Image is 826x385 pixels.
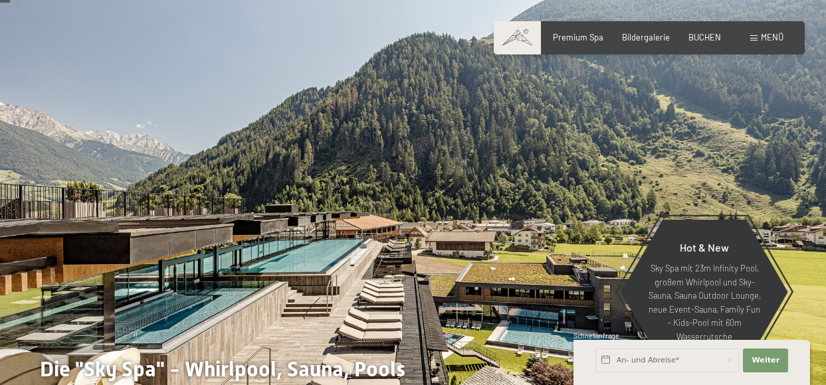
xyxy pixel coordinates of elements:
[743,348,788,372] button: Weiter
[647,262,762,343] p: Sky Spa mit 23m Infinity Pool, großem Whirlpool und Sky-Sauna, Sauna Outdoor Lounge, neue Event-S...
[680,241,729,254] span: Hot & New
[620,219,789,365] a: Hot & New Sky Spa mit 23m Infinity Pool, großem Whirlpool und Sky-Sauna, Sauna Outdoor Lounge, ne...
[752,355,779,366] span: Weiter
[573,332,619,340] span: Schnellanfrage
[553,32,603,42] a: Premium Spa
[622,32,670,42] a: Bildergalerie
[761,32,783,42] span: Menü
[688,32,721,42] a: BUCHEN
